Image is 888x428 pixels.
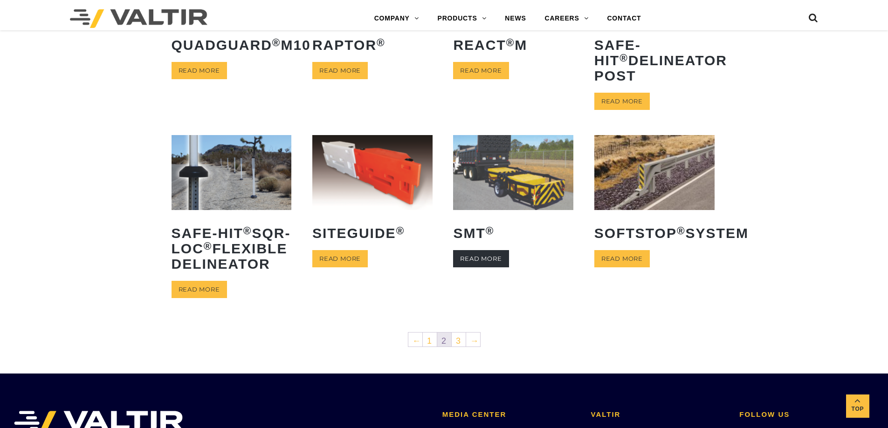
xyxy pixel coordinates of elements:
a: Read more about “Safe-Hit® Delineator Post” [594,93,650,110]
a: CAREERS [536,9,598,28]
sup: ® [377,37,385,48]
sup: ® [486,225,495,237]
h2: VALTIR [591,411,726,419]
a: Read more about “SoftStop® System” [594,250,650,267]
a: 1 [423,333,437,346]
span: Top [846,404,869,414]
a: SoftStop®System [594,135,715,248]
h2: REACT M [453,30,573,60]
h2: SiteGuide [312,218,433,248]
a: COMPANY [365,9,428,28]
a: Read more about “SiteGuide®” [312,250,368,267]
a: Read more about “Safe-Hit® SQR-LOC® Flexible Delineator” [172,281,227,298]
a: 3 [452,333,466,346]
img: SoftStop System End Terminal [594,135,715,210]
a: Read more about “REACT® M” [453,62,509,79]
a: ← [408,333,422,346]
nav: Product Pagination [172,332,717,350]
sup: ® [677,225,686,237]
h2: QuadGuard M10 [172,30,292,60]
h2: Safe-Hit SQR-LOC Flexible Delineator [172,218,292,279]
a: SiteGuide® [312,135,433,248]
a: → [466,333,480,346]
span: 2 [437,333,451,346]
sup: ® [506,37,515,48]
a: Safe-Hit®SQR-LOC®Flexible Delineator [172,135,292,279]
sup: ® [620,52,628,64]
h2: SMT [453,218,573,248]
a: CONTACT [598,9,650,28]
h2: FOLLOW US [739,411,874,419]
a: Read more about “QuadGuard® M10” [172,62,227,79]
a: SMT® [453,135,573,248]
img: Valtir [70,9,207,28]
a: Read more about “RAPTOR®” [312,62,368,79]
sup: ® [272,37,281,48]
a: PRODUCTS [428,9,496,28]
sup: ® [396,225,405,237]
h2: MEDIA CENTER [442,411,577,419]
a: NEWS [496,9,535,28]
h2: RAPTOR [312,30,433,60]
sup: ® [204,240,213,252]
h2: SoftStop System [594,218,715,248]
a: Top [846,394,869,418]
h2: Safe-Hit Delineator Post [594,30,715,90]
sup: ® [243,225,252,237]
a: Read more about “SMT®” [453,250,509,267]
